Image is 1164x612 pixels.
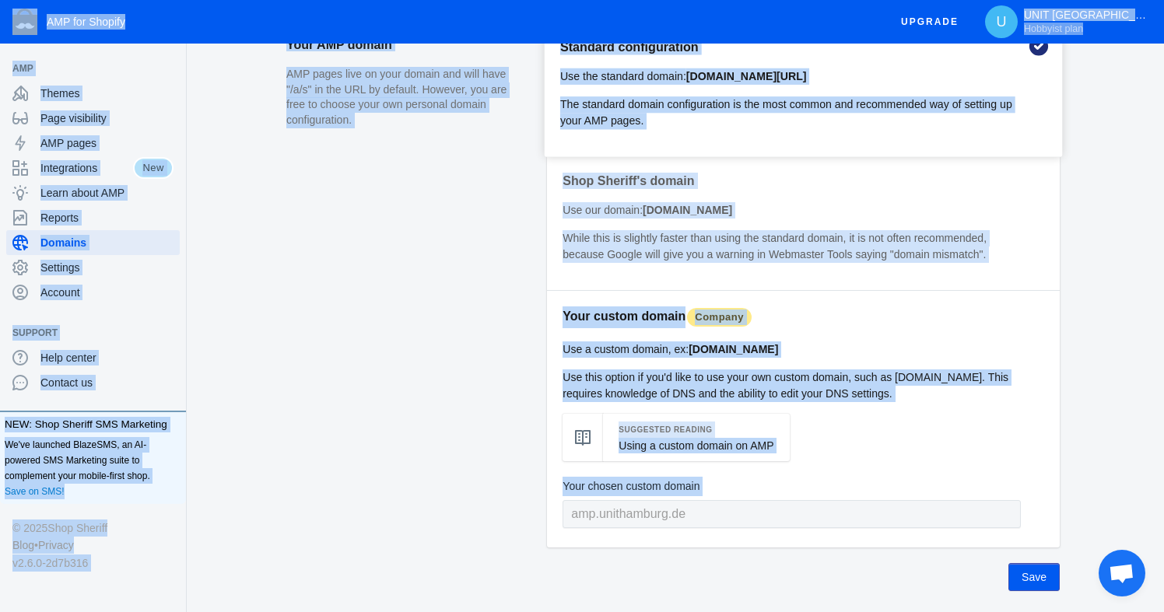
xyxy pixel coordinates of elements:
span: Page visibility [40,110,174,126]
p: Use the standard domain: [560,68,1023,85]
b: [DOMAIN_NAME][URL] [686,70,807,82]
span: AMP pages [40,135,174,151]
span: Hobbyist plan [1024,23,1083,35]
a: Account [6,280,180,305]
span: Your custom domain [563,309,685,323]
span: New [133,157,174,179]
span: Contact us [40,375,174,390]
h5: Suggested Reading [619,421,773,438]
label: Your chosen custom domain [563,477,1021,496]
span: Save [1022,571,1047,583]
span: Help center [40,350,174,365]
div: • [12,537,174,554]
h5: Shop Sheriff's domain [563,173,1021,189]
p: Use our domain: [563,202,1021,219]
h2: Your AMP domain [286,23,527,67]
span: Support [12,325,158,341]
div: v2.6.0-2d7b316 [12,554,174,572]
p: Use a custom domain, ex: [563,341,1021,358]
a: IntegrationsNew [6,156,180,180]
b: [DOMAIN_NAME] [689,343,778,355]
div: Chat öffnen [1099,550,1145,596]
a: Shop Sheriff [47,519,107,537]
span: Account [40,285,174,300]
a: AMP pages [6,131,180,156]
p: AMP pages live on your domain and will have "/a/s" in the URL by default. However, you are free t... [286,67,527,128]
img: Shop Sheriff Logo [12,9,37,35]
a: Save on SMS! [5,484,65,499]
span: AMP for Shopify [47,16,125,28]
a: Themes [6,81,180,106]
a: Settings [6,255,180,280]
a: Learn about AMP [6,180,180,205]
span: Domains [40,235,174,250]
a: Contact us [6,370,180,395]
button: Add a sales channel [158,65,183,72]
a: Using a custom domain on AMP [619,439,773,452]
span: Themes [40,86,174,101]
a: Domains [6,230,180,255]
span: U [994,14,1009,30]
span: Reports [40,210,174,226]
div: © 2025 [12,519,174,537]
a: Privacy [38,537,74,554]
p: Use this option if you'd like to use your own custom domain, such as [DOMAIN_NAME]. This requires... [563,369,1021,402]
span: Company [685,306,753,328]
a: Reports [6,205,180,230]
h5: Standard configuration [560,38,1023,54]
b: [DOMAIN_NAME] [643,204,732,216]
input: amp.unithamburg.de [563,500,1021,528]
a: Page visibility [6,106,180,131]
button: Save [1008,563,1060,591]
button: Upgrade [889,8,971,37]
span: Upgrade [901,8,959,36]
p: While this is slightly faster than using the standard domain, it is not often recommended, becaus... [563,230,1021,263]
button: Add a sales channel [158,330,183,336]
span: Settings [40,260,174,275]
span: Learn about AMP [40,185,174,201]
p: The standard domain configuration is the most common and recommended way of setting up your AMP p... [560,96,1023,129]
p: UNIT [GEOGRAPHIC_DATA] [1024,9,1148,35]
span: AMP [12,61,158,76]
span: Integrations [40,160,133,176]
a: Blog [12,537,34,554]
